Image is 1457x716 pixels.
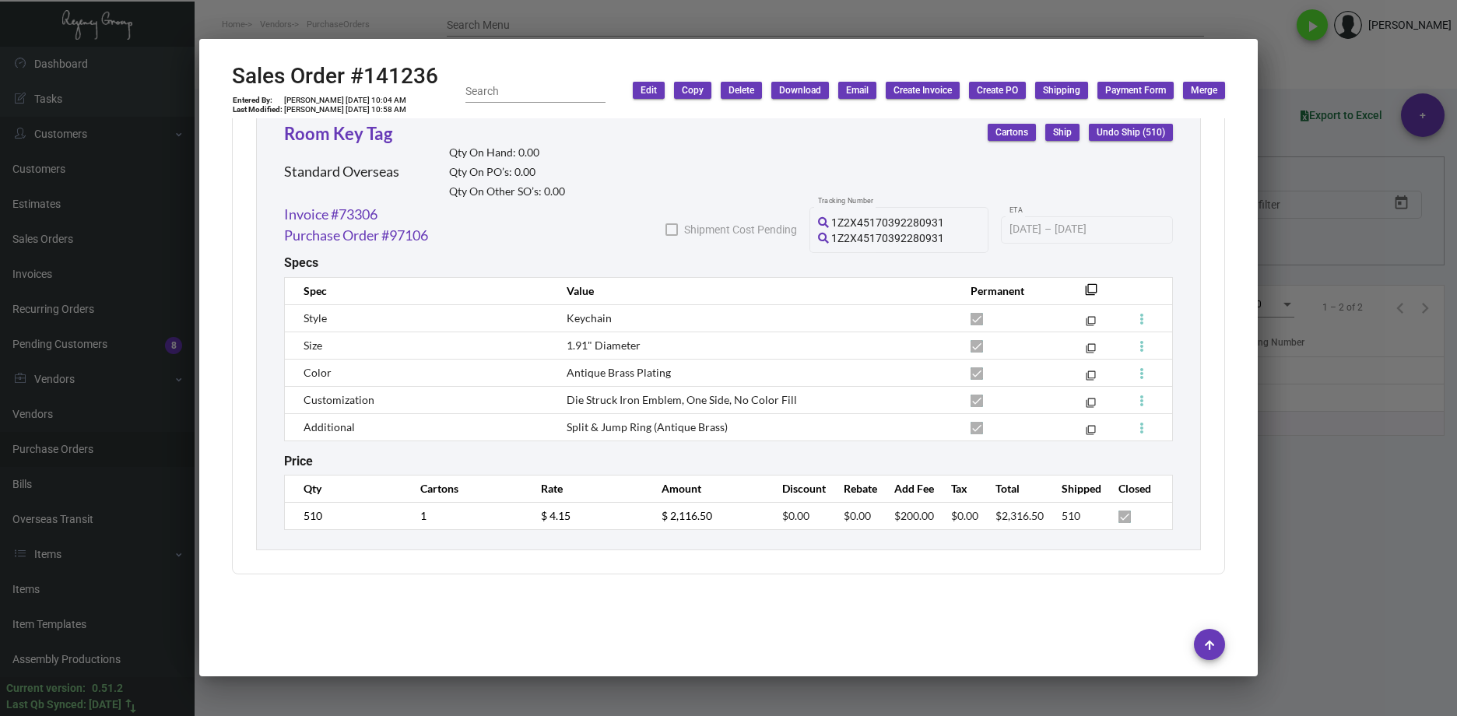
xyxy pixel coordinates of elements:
div: Last Qb Synced: [DATE] [6,697,121,713]
mat-icon: filter_none [1086,319,1096,329]
button: Payment Form [1097,82,1174,99]
button: Ship [1045,124,1080,141]
span: Antique Brass Plating [567,366,671,379]
h2: Qty On PO’s: 0.00 [449,166,565,179]
span: Payment Form [1105,84,1166,97]
h2: Standard Overseas [284,163,399,181]
th: Total [980,475,1046,502]
span: Merge [1191,84,1217,97]
th: Spec [285,277,551,304]
span: Shipping [1043,84,1080,97]
span: Edit [641,84,657,97]
mat-icon: filter_none [1085,288,1097,300]
span: Shipment Cost Pending [684,220,797,239]
button: Email [838,82,876,99]
span: Split & Jump Ring (Antique Brass) [567,420,728,433]
th: Discount [767,475,828,502]
th: Amount [646,475,767,502]
h2: Qty On Hand: 0.00 [449,146,565,160]
span: $0.00 [844,509,871,522]
th: Cartons [405,475,525,502]
button: Copy [674,82,711,99]
span: Delete [728,84,754,97]
input: End date [1055,223,1129,236]
span: Color [304,366,332,379]
mat-icon: filter_none [1086,346,1096,356]
button: Delete [721,82,762,99]
span: Customization [304,393,374,406]
a: Invoice #73306 [284,204,377,225]
th: Add Fee [879,475,936,502]
th: Tax [936,475,980,502]
span: 1.91" Diameter [567,339,641,352]
th: Permanent [955,277,1062,304]
h2: Qty On Other SO’s: 0.00 [449,185,565,198]
span: Cartons [995,126,1028,139]
span: $200.00 [894,509,934,522]
span: $0.00 [951,509,978,522]
mat-icon: filter_none [1086,401,1096,411]
th: Value [551,277,955,304]
span: – [1044,223,1051,236]
span: Additional [304,420,355,433]
span: Create PO [977,84,1018,97]
button: Undo Ship (510) [1089,124,1173,141]
h2: Sales Order #141236 [232,63,438,89]
th: Shipped [1046,475,1103,502]
th: Qty [285,475,406,502]
button: Create PO [969,82,1026,99]
span: Keychain [567,311,612,325]
span: $0.00 [782,509,809,522]
span: Undo Ship (510) [1097,126,1165,139]
div: Current version: [6,680,86,697]
mat-icon: filter_none [1086,428,1096,438]
td: Entered By: [232,96,283,105]
span: $2,316.50 [995,509,1044,522]
span: Copy [682,84,704,97]
th: Closed [1103,475,1172,502]
a: Purchase Order #97106 [284,225,428,246]
span: Download [779,84,821,97]
span: Create Invoice [894,84,952,97]
span: Style [304,311,327,325]
td: Last Modified: [232,105,283,114]
td: [PERSON_NAME] [DATE] 10:58 AM [283,105,407,114]
button: Merge [1183,82,1225,99]
h2: Specs [284,255,318,270]
span: Size [304,339,322,352]
span: 1Z2X45170392280931 [831,232,944,244]
button: Cartons [988,124,1036,141]
span: Email [846,84,869,97]
button: Download [771,82,829,99]
span: 1Z2X45170392280931 [831,216,944,229]
input: Start date [1009,223,1041,236]
td: [PERSON_NAME] [DATE] 10:04 AM [283,96,407,105]
span: Ship [1053,126,1072,139]
span: Die Struck Iron Emblem, One Side, No Color Fill [567,393,797,406]
h2: Price [284,454,313,469]
button: Create Invoice [886,82,960,99]
a: Room Key Tag [284,123,392,144]
button: Shipping [1035,82,1088,99]
th: Rebate [828,475,879,502]
div: 0.51.2 [92,680,123,697]
th: Rate [525,475,646,502]
span: 510 [1062,509,1080,522]
button: Edit [633,82,665,99]
mat-icon: filter_none [1086,374,1096,384]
